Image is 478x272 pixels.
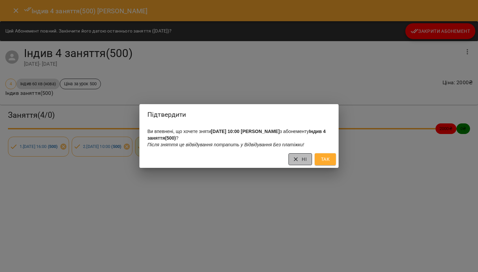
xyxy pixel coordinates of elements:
span: Так [320,155,331,163]
button: Так [315,153,336,165]
span: Ні [294,155,307,163]
b: [DATE] 10:00 [PERSON_NAME] [211,129,279,134]
h2: Підтвердити [147,109,331,120]
button: Ні [288,153,312,165]
span: Ви впевнені, що хочете зняти з абонементу ? [147,129,326,147]
b: Індив 4 заняття(500) [147,129,326,141]
i: Після зняття це відвідування потрапить у Відвідування Без платіжки! [147,142,304,147]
